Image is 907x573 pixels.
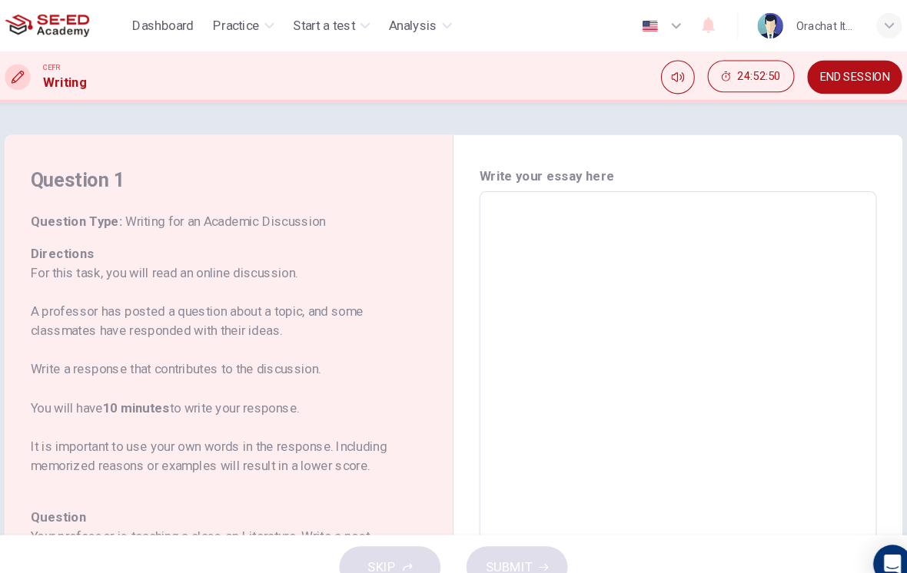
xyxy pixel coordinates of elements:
[696,58,779,88] button: 24:52:50
[141,11,211,38] button: Dashboard
[49,485,410,504] h6: Question
[137,204,331,219] span: Writing for an Academic Discussion
[25,9,105,40] img: SE-ED Academy logo
[792,58,882,90] button: END SESSION
[25,9,141,40] a: SE-ED Academy logo
[804,68,870,80] span: END SESSION
[781,15,839,34] div: Orachat Itkongkuri
[855,521,892,558] div: Open Intercom Messenger
[301,15,360,34] span: Start a test
[632,19,651,31] img: en
[294,11,380,38] button: Start a test
[392,15,438,34] span: Analysis
[218,11,288,38] button: Practice
[61,70,103,88] h1: Writing
[49,234,410,473] h6: Directions
[61,59,78,70] span: CEFR
[118,383,182,397] b: 10 minutes
[696,58,779,90] div: Hide
[652,58,684,90] div: Mute
[49,252,410,455] p: For this task, you will read an online discussion. A professor has posted a question about a topi...
[224,15,268,34] span: Practice
[49,160,410,184] h4: Question 1
[386,11,458,38] button: Analysis
[478,160,858,178] h6: Write your essay here
[725,67,766,79] span: 24:52:50
[49,203,410,221] h6: Question Type :
[49,504,410,541] h6: Your professor is teaching a class on Literature. Write a post responding to the professor’s ques...
[147,15,205,34] span: Dashboard
[744,12,769,37] img: Profile picture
